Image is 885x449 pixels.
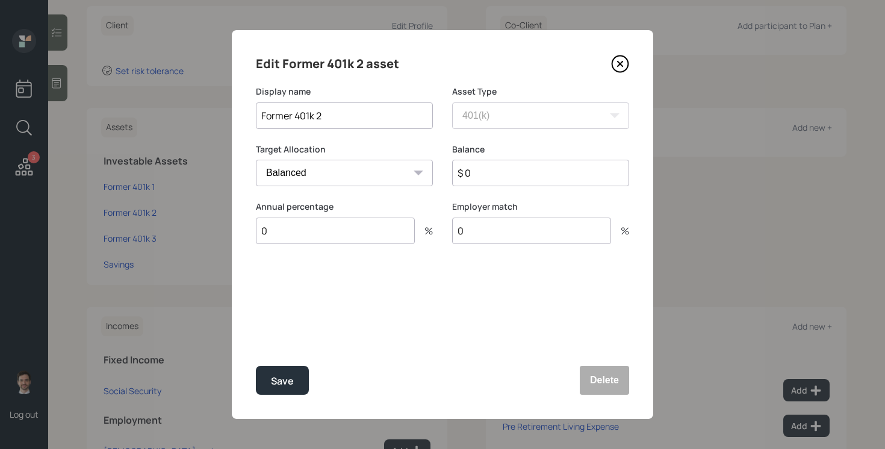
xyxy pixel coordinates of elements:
label: Annual percentage [256,201,433,213]
label: Employer match [452,201,629,213]
div: Save [271,373,294,389]
button: Delete [580,366,629,395]
div: % [611,226,629,236]
label: Balance [452,143,629,155]
h4: Edit Former 401k 2 asset [256,54,399,74]
label: Target Allocation [256,143,433,155]
button: Save [256,366,309,395]
div: % [415,226,433,236]
label: Asset Type [452,86,629,98]
label: Display name [256,86,433,98]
